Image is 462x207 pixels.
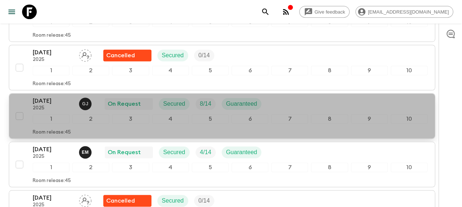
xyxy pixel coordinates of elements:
[33,81,71,87] p: Room release: 45
[196,146,216,158] div: Trip Fill
[9,45,435,90] button: [DATE]2025Assign pack leaderFlash Pack cancellationSecuredTrip Fill12345678910Room release:45
[311,66,348,75] div: 8
[198,51,210,60] p: 0 / 14
[391,163,427,172] div: 10
[82,149,89,155] p: E M
[152,114,189,124] div: 4
[226,148,257,157] p: Guaranteed
[33,145,73,154] p: [DATE]
[33,66,69,75] div: 1
[271,66,308,75] div: 7
[33,48,73,57] p: [DATE]
[192,114,229,124] div: 5
[311,163,348,172] div: 8
[79,100,93,106] span: Gerald John
[33,130,71,135] p: Room release: 45
[79,197,92,203] span: Assign pack leader
[72,163,109,172] div: 2
[192,66,229,75] div: 5
[106,51,135,60] p: Cancelled
[351,66,388,75] div: 9
[79,51,92,57] span: Assign pack leader
[79,146,93,159] button: EM
[72,114,109,124] div: 2
[163,148,185,157] p: Secured
[33,57,73,63] p: 2025
[82,101,88,107] p: G J
[33,33,71,39] p: Room release: 45
[162,196,184,205] p: Secured
[72,66,109,75] div: 2
[33,154,73,160] p: 2025
[108,148,141,157] p: On Request
[192,163,229,172] div: 5
[194,195,214,207] div: Trip Fill
[299,6,350,18] a: Give feedback
[364,9,453,15] span: [EMAIL_ADDRESS][DOMAIN_NAME]
[33,193,73,202] p: [DATE]
[9,142,435,187] button: [DATE]2025Emanuel MunisiOn RequestSecuredTrip FillGuaranteed12345678910Room release:45
[200,148,211,157] p: 4 / 14
[232,114,268,124] div: 6
[311,114,348,124] div: 8
[112,114,149,124] div: 3
[33,114,69,124] div: 1
[200,99,211,108] p: 8 / 14
[112,163,149,172] div: 3
[271,114,308,124] div: 7
[152,66,189,75] div: 4
[232,66,268,75] div: 6
[157,50,188,61] div: Secured
[162,51,184,60] p: Secured
[351,114,388,124] div: 9
[152,163,189,172] div: 4
[33,97,73,105] p: [DATE]
[311,9,349,15] span: Give feedback
[9,93,435,139] button: [DATE]2025Gerald JohnOn RequestSecuredTrip FillGuaranteed12345678910Room release:45
[271,163,308,172] div: 7
[351,163,388,172] div: 9
[103,50,151,61] div: Flash Pack cancellation
[258,4,273,19] button: search adventures
[79,98,93,110] button: GJ
[355,6,453,18] div: [EMAIL_ADDRESS][DOMAIN_NAME]
[33,105,73,111] p: 2025
[232,163,268,172] div: 6
[112,66,149,75] div: 3
[159,98,190,110] div: Secured
[163,99,185,108] p: Secured
[4,4,19,19] button: menu
[157,195,188,207] div: Secured
[391,114,427,124] div: 10
[196,98,216,110] div: Trip Fill
[103,195,151,207] div: Flash Pack cancellation
[106,196,135,205] p: Cancelled
[79,148,93,154] span: Emanuel Munisi
[108,99,141,108] p: On Request
[391,66,427,75] div: 10
[198,196,210,205] p: 0 / 14
[194,50,214,61] div: Trip Fill
[226,99,257,108] p: Guaranteed
[159,146,190,158] div: Secured
[33,163,69,172] div: 1
[33,178,71,184] p: Room release: 45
